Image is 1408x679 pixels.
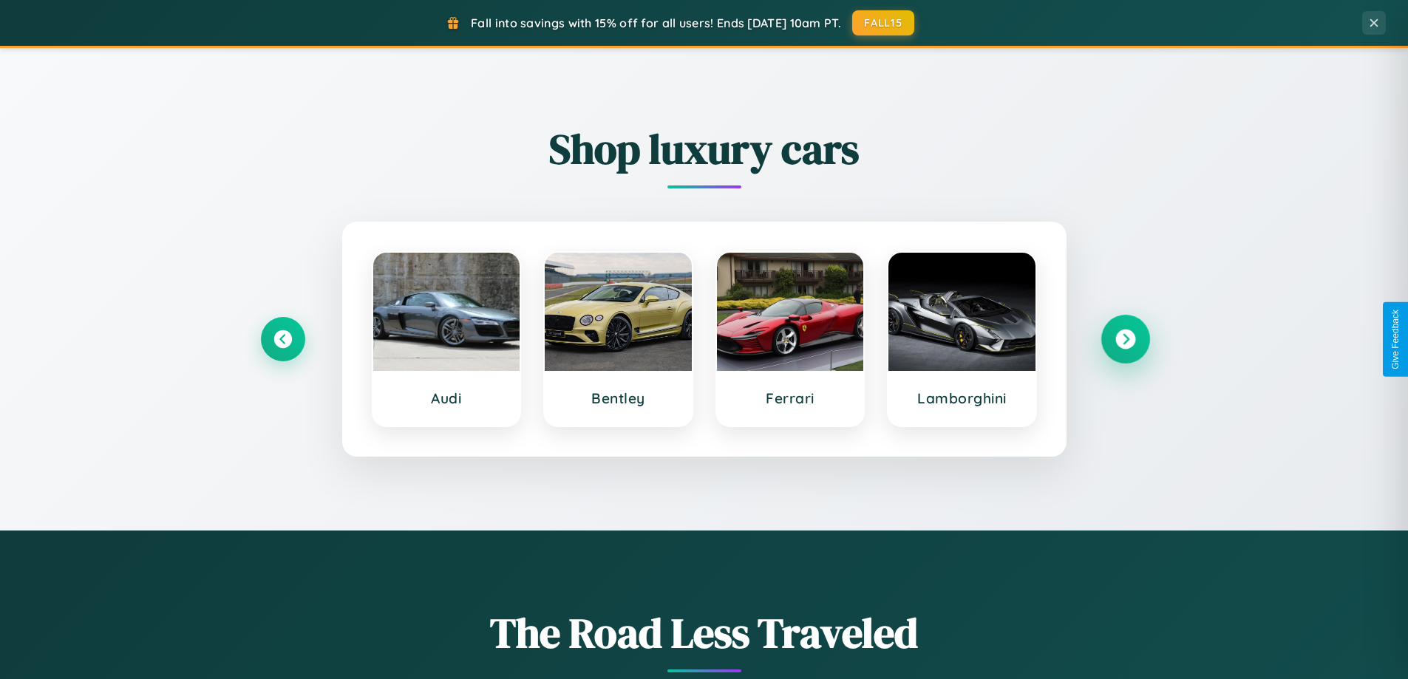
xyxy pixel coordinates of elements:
[261,604,1148,661] h1: The Road Less Traveled
[388,389,506,407] h3: Audi
[560,389,677,407] h3: Bentley
[903,389,1021,407] h3: Lamborghini
[1390,310,1401,369] div: Give Feedback
[732,389,849,407] h3: Ferrari
[261,120,1148,177] h2: Shop luxury cars
[471,16,841,30] span: Fall into savings with 15% off for all users! Ends [DATE] 10am PT.
[852,10,914,35] button: FALL15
